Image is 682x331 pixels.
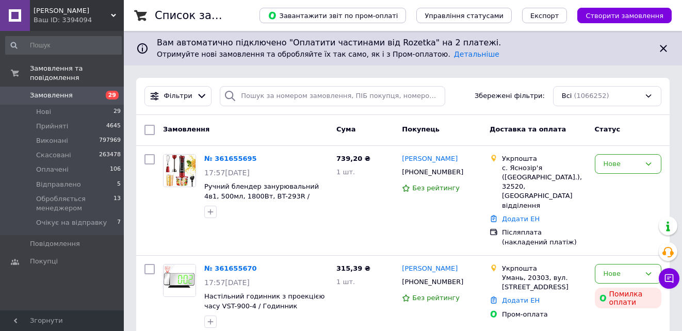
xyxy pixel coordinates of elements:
[336,125,355,133] span: Cума
[204,169,250,177] span: 17:57[DATE]
[30,239,80,249] span: Повідомлення
[490,125,566,133] span: Доставка та оплата
[164,264,196,296] img: Фото товару
[113,194,121,213] span: 13
[604,159,640,170] div: Нове
[402,125,440,133] span: Покупець
[604,269,640,279] div: Нове
[36,218,107,227] span: Очікує на відправку
[204,292,324,329] a: Настільний годинник з проекцією часу VST-900-4 / Годинник настільний / Електронний годинник
[502,154,587,163] div: Укрпошта
[567,11,672,19] a: Створити замовлення
[163,125,209,133] span: Замовлення
[117,218,121,227] span: 7
[204,264,257,272] a: № 361655670
[204,155,257,162] a: № 361655695
[204,183,319,219] a: Ручний блендер занурювальний 4в1, 500мл, 1800Вт, BT-293R / Блендер міксер / Подрібнювач блендер з...
[34,15,124,25] div: Ваш ID: 3394094
[416,8,512,23] button: Управління статусами
[454,50,499,58] a: Детальніше
[268,11,398,20] span: Завантажити звіт по пром-оплаті
[577,8,672,23] button: Створити замовлення
[595,288,661,308] div: Помилка оплати
[36,180,81,189] span: Відправлено
[586,12,663,20] span: Створити замовлення
[502,296,540,304] a: Додати ЕН
[475,91,545,101] span: Збережені фільтри:
[30,91,73,100] span: Замовлення
[259,8,406,23] button: Завантажити звіт по пром-оплаті
[99,136,121,145] span: 797969
[117,180,121,189] span: 5
[562,91,572,101] span: Всі
[502,310,587,319] div: Пром-оплата
[164,91,192,101] span: Фільтри
[106,91,119,100] span: 29
[502,215,540,223] a: Додати ЕН
[113,107,121,117] span: 29
[402,154,458,164] a: [PERSON_NAME]
[595,125,621,133] span: Статус
[412,294,460,302] span: Без рейтингу
[34,6,111,15] span: HUGO
[163,264,196,297] a: Фото товару
[412,184,460,192] span: Без рейтингу
[99,151,121,160] span: 263478
[502,163,587,210] div: с. Яснозір'я ([GEOGRAPHIC_DATA].), 32520, [GEOGRAPHIC_DATA] відділення
[36,136,68,145] span: Виконані
[574,92,609,100] span: (1066252)
[336,155,370,162] span: 739,20 ₴
[336,278,355,286] span: 1 шт.
[336,168,355,176] span: 1 шт.
[157,37,649,49] span: Вам автоматично підключено "Оплатити частинами від Rozetka" на 2 платежі.
[157,50,499,58] span: Отримуйте нові замовлення та обробляйте їх так само, як і з Пром-оплатою.
[36,165,69,174] span: Оплачені
[402,264,458,274] a: [PERSON_NAME]
[36,194,113,213] span: Обробляється менеджером
[659,268,679,289] button: Чат з покупцем
[425,12,504,20] span: Управління статусами
[5,36,122,55] input: Пошук
[110,165,121,174] span: 106
[502,273,587,292] div: Умань, 20303, вул. [STREET_ADDRESS]
[155,9,259,22] h1: Список замовлень
[164,155,196,187] img: Фото товару
[106,122,121,131] span: 4645
[400,165,465,179] div: [PHONE_NUMBER]
[163,154,196,187] a: Фото товару
[36,122,68,131] span: Прийняті
[36,107,51,117] span: Нові
[336,264,370,272] span: 315,39 ₴
[36,151,71,160] span: Скасовані
[502,264,587,273] div: Укрпошта
[204,278,250,287] span: 17:57[DATE]
[220,86,445,106] input: Пошук за номером замовлення, ПІБ покупця, номером телефону, Email, номером накладної
[30,64,124,82] span: Замовлення та повідомлення
[522,8,567,23] button: Експорт
[502,228,587,246] div: Післяплата (накладений платіж)
[530,12,559,20] span: Експорт
[30,257,58,266] span: Покупці
[400,275,465,289] div: [PHONE_NUMBER]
